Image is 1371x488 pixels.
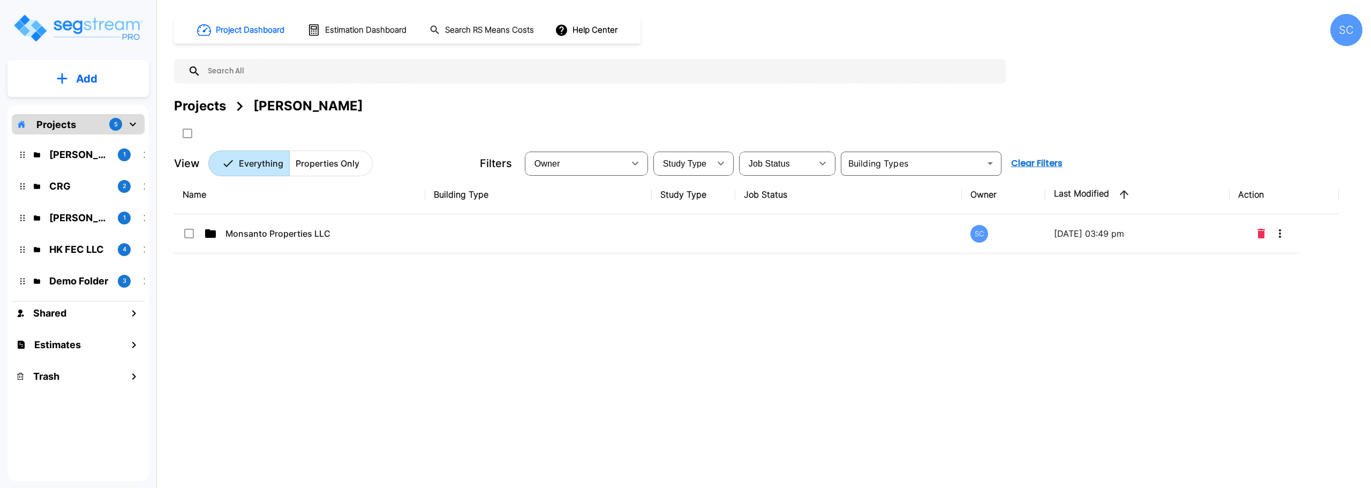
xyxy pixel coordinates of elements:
[174,96,226,116] div: Projects
[201,59,1000,84] input: Search All
[49,211,109,225] p: Mike Powell
[123,276,126,286] p: 3
[962,175,1045,214] th: Owner
[844,156,981,171] input: Building Types
[527,148,624,178] div: Select
[239,157,283,170] p: Everything
[123,213,126,222] p: 1
[34,337,81,352] h1: Estimates
[49,179,109,193] p: CRG
[735,175,961,214] th: Job Status
[741,148,812,178] div: Select
[177,123,198,144] button: SelectAll
[1230,175,1338,214] th: Action
[49,242,109,257] p: HK FEC LLC
[123,150,126,159] p: 1
[49,147,109,162] p: Brandon Monsanto
[303,19,412,41] button: Estimation Dashboard
[1054,227,1221,240] p: [DATE] 03:49 pm
[36,117,76,132] p: Projects
[445,24,534,36] h1: Search RS Means Costs
[33,306,66,320] h1: Shared
[33,369,59,384] h1: Trash
[425,20,540,41] button: Search RS Means Costs
[123,182,126,191] p: 2
[123,245,126,254] p: 4
[208,151,290,176] button: Everything
[325,24,406,36] h1: Estimation Dashboard
[534,159,560,168] span: Owner
[7,63,149,94] button: Add
[76,71,97,87] p: Add
[1045,175,1230,214] th: Last Modified
[193,18,290,42] button: Project Dashboard
[49,274,109,288] p: Demo Folder
[425,175,651,214] th: Building Type
[663,159,706,168] span: Study Type
[1007,153,1067,174] button: Clear Filters
[208,151,373,176] div: Platform
[174,175,425,214] th: Name
[1269,223,1291,244] button: More-Options
[1330,14,1362,46] div: SC
[749,159,790,168] span: Job Status
[225,227,333,240] p: Monsanto Properties LLC
[983,156,998,171] button: Open
[174,155,200,171] p: View
[1253,223,1269,244] button: Delete
[970,225,988,243] div: SC
[12,13,144,43] img: Logo
[289,151,373,176] button: Properties Only
[114,120,118,129] p: 5
[216,24,284,36] h1: Project Dashboard
[656,148,710,178] div: Select
[480,155,512,171] p: Filters
[296,157,359,170] p: Properties Only
[253,96,363,116] div: [PERSON_NAME]
[553,20,622,40] button: Help Center
[652,175,735,214] th: Study Type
